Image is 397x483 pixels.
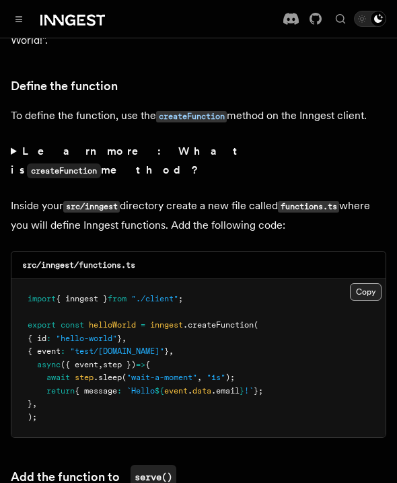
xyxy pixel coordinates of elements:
[127,386,155,396] span: `Hello
[131,294,178,303] span: "./client"
[122,373,127,382] span: (
[183,320,254,330] span: .createFunction
[28,412,37,422] span: );
[56,334,117,343] span: "hello-world"
[27,163,101,178] code: createFunction
[244,386,254,396] span: !`
[11,106,386,126] p: To define the function, use the method on the Inngest client.
[75,373,94,382] span: step
[141,320,145,330] span: =
[225,373,235,382] span: );
[192,386,211,396] span: data
[98,360,103,369] span: ,
[61,360,98,369] span: ({ event
[164,386,188,396] span: event
[207,373,225,382] span: "1s"
[11,196,386,235] p: Inside your directory create a new file called where you will define Inngest functions. Add the f...
[278,201,339,213] code: functions.ts
[11,142,386,180] summary: Learn more: What iscreateFunctionmethod?
[188,386,192,396] span: .
[211,386,240,396] span: .email
[75,386,117,396] span: { message
[11,77,118,96] a: Define the function
[61,346,65,356] span: :
[354,11,386,27] button: Toggle dark mode
[89,320,136,330] span: helloWorld
[103,360,136,369] span: step })
[164,346,169,356] span: }
[28,346,61,356] span: { event
[11,11,27,27] button: Toggle navigation
[150,320,183,330] span: inngest
[117,334,122,343] span: }
[156,109,227,122] a: createFunction
[350,283,382,301] button: Copy
[254,386,263,396] span: };
[155,386,164,396] span: ${
[117,386,122,396] span: :
[197,373,202,382] span: ,
[37,360,61,369] span: async
[254,320,258,330] span: (
[94,373,122,382] span: .sleep
[32,399,37,408] span: ,
[46,334,51,343] span: :
[28,320,56,330] span: export
[70,346,164,356] span: "test/[DOMAIN_NAME]"
[28,334,46,343] span: { id
[332,11,349,27] button: Find something...
[46,386,75,396] span: return
[61,320,84,330] span: const
[136,360,145,369] span: =>
[169,346,174,356] span: ,
[156,111,227,122] code: createFunction
[28,399,32,408] span: }
[11,145,243,176] strong: Learn more: What is method?
[145,360,150,369] span: {
[240,386,244,396] span: }
[108,294,127,303] span: from
[46,373,70,382] span: await
[122,334,127,343] span: ,
[63,201,120,213] code: src/inngest
[178,294,183,303] span: ;
[56,294,108,303] span: { inngest }
[28,294,56,303] span: import
[127,373,197,382] span: "wait-a-moment"
[22,260,135,270] code: src/inngest/functions.ts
